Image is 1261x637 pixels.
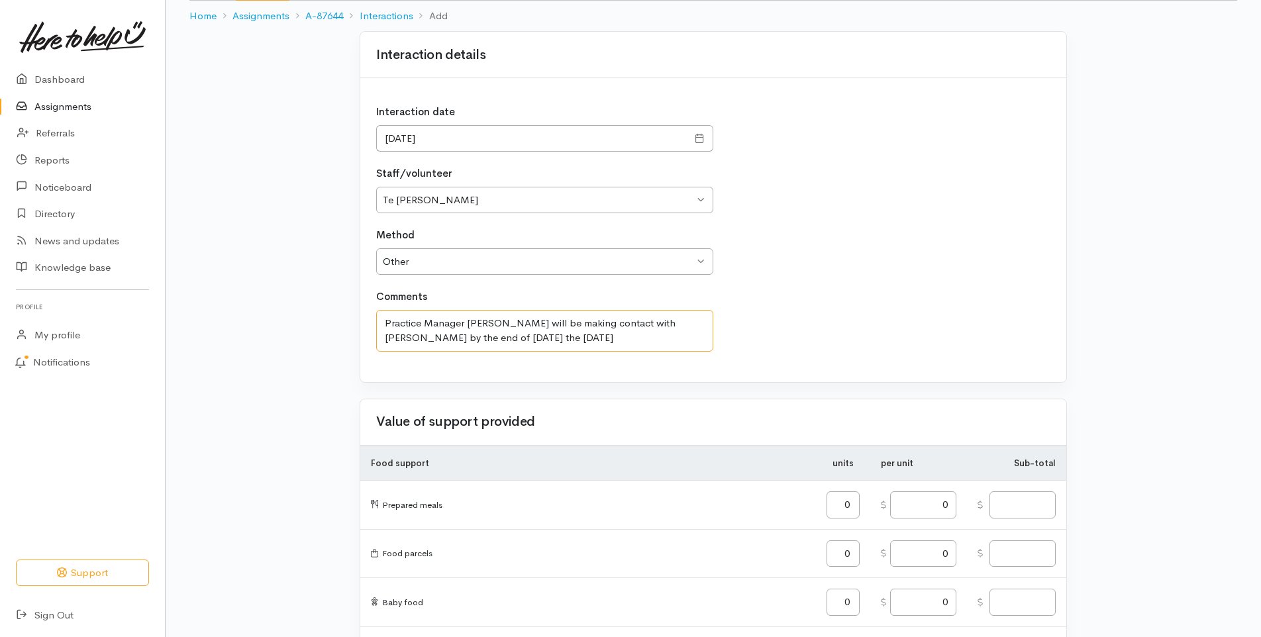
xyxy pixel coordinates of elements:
select: Choose... [376,248,713,275]
a: A-87644 [305,9,343,24]
b: Food support [371,458,429,469]
label: Staff/volunteer [376,166,452,181]
td: Sub-total [967,446,1066,481]
nav: breadcrumb [189,1,1237,32]
a: Assignments [232,9,289,24]
td: Prepared meals [360,481,816,530]
a: Interactions [360,9,413,24]
button: Support [16,560,149,587]
label: Method [376,228,415,243]
td: per unit [870,446,967,481]
td: Baby food [360,578,816,627]
h2: Interaction details [376,48,485,62]
select: Choose... [376,187,713,214]
a: Home [189,9,217,24]
td: units [816,446,870,481]
li: Add [413,9,448,24]
label: Interaction date [376,105,455,120]
label: Comments [376,289,427,305]
h6: Profile [16,298,149,316]
td: Food parcels [360,529,816,578]
input: dd/mm/yyyy [376,125,687,152]
h2: Value of support provided [376,415,535,429]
